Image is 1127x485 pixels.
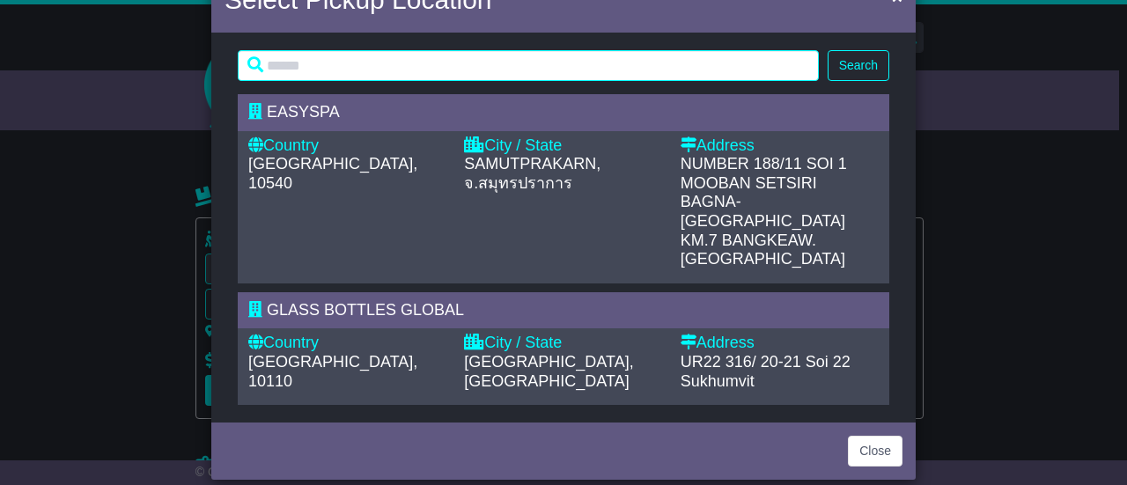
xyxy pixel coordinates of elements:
div: Country [248,334,446,353]
span: UR22 316/ 20-21 Soi [681,353,829,371]
div: City / State [464,334,662,353]
button: Search [828,50,889,81]
span: BAGNA-[GEOGRAPHIC_DATA] KM.7 BANGKEAW. [GEOGRAPHIC_DATA] [681,193,845,268]
span: [GEOGRAPHIC_DATA], 10540 [248,155,417,192]
span: 22 Sukhumvit [681,353,851,390]
div: Address [681,136,879,156]
span: EASYSPA [267,103,340,121]
span: SAMUTPRAKARN, จ.สมุทรปราการ [464,155,600,192]
button: Close [848,436,902,467]
span: GLASS BOTTLES GLOBAL [267,301,464,319]
div: City / State [464,136,662,156]
span: [GEOGRAPHIC_DATA], 10110 [248,353,417,390]
span: NUMBER 188/11 SOI 1 MOOBAN SETSIRI [681,155,847,192]
span: [GEOGRAPHIC_DATA], [GEOGRAPHIC_DATA] [464,353,633,390]
div: Address [681,334,879,353]
div: Country [248,136,446,156]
